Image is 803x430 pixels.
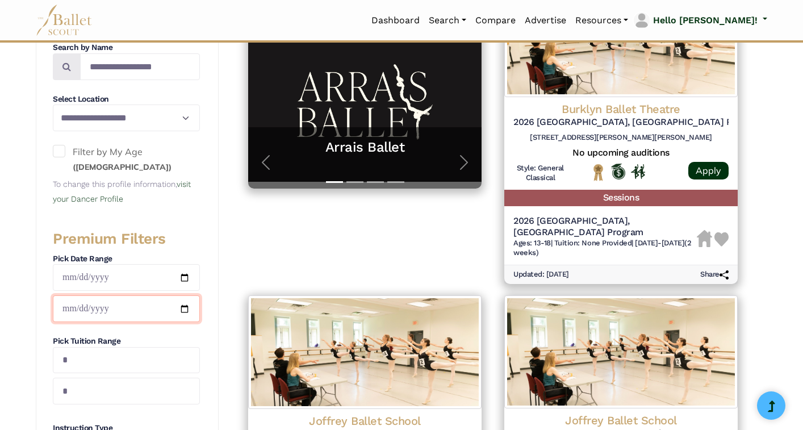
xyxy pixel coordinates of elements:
a: Arrais Ballet [260,139,470,156]
h5: No upcoming auditions [513,147,729,159]
h5: 2026 [GEOGRAPHIC_DATA], [GEOGRAPHIC_DATA] Program [513,116,729,128]
img: Heart [714,232,729,247]
h4: Pick Date Range [53,253,200,265]
h4: Joffrey Ballet School [257,414,472,428]
a: visit your Dancer Profile [53,179,191,203]
img: National [591,164,605,181]
button: Slide 3 [367,176,384,189]
span: [DATE]-[DATE] (2 weeks) [513,239,691,257]
img: Logo [248,295,482,409]
h6: Updated: [DATE] [513,270,569,279]
a: Dashboard [367,9,424,32]
h4: Pick Tuition Range [53,336,200,347]
h3: Premium Filters [53,229,200,249]
a: Compare [471,9,520,32]
h4: Burklyn Ballet Theatre [513,102,729,116]
h6: Style: General Classical [513,164,567,183]
a: Apply [688,162,729,179]
h6: [STREET_ADDRESS][PERSON_NAME][PERSON_NAME] [513,133,729,143]
img: In Person [631,164,645,179]
img: Housing Unavailable [697,230,712,247]
h6: Share [700,270,729,279]
a: Resources [571,9,633,32]
a: Advertise [520,9,571,32]
img: profile picture [634,12,650,28]
input: Search by names... [80,53,200,80]
a: profile picture Hello [PERSON_NAME]! [633,11,767,30]
label: Filter by My Age [53,145,200,174]
h4: Search by Name [53,42,200,53]
small: To change this profile information, [53,179,191,203]
span: Tuition: None Provided [554,239,631,247]
img: Offers Scholarship [611,164,625,179]
button: Slide 4 [387,176,404,189]
img: Logo [504,295,738,408]
p: Hello [PERSON_NAME]! [653,13,758,28]
button: Slide 1 [326,176,343,189]
button: Slide 2 [346,176,363,189]
h4: Select Location [53,94,200,105]
small: ([DEMOGRAPHIC_DATA]) [73,162,172,172]
h5: Sessions [504,190,738,206]
a: Search [424,9,471,32]
span: Ages: 13-18 [513,239,551,247]
h4: Joffrey Ballet School [513,413,729,428]
h6: | | [513,239,697,258]
h5: 2026 [GEOGRAPHIC_DATA], [GEOGRAPHIC_DATA] Program [513,215,697,239]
